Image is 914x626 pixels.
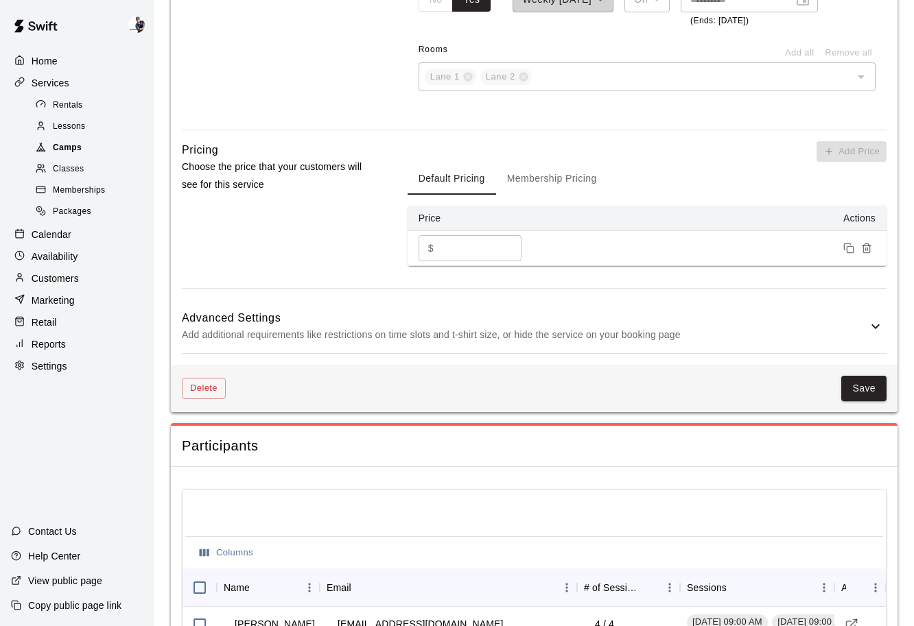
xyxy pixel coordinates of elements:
div: Name [224,568,250,607]
p: Settings [32,359,67,373]
div: Name [217,568,320,607]
div: # of Sessions [584,568,640,607]
p: Reports [32,337,66,351]
img: Phillip Jankulovski [128,16,145,33]
span: Classes [53,162,84,176]
span: Memberships [53,184,105,197]
a: Lessons [33,116,154,137]
a: Calendar [11,224,143,245]
a: Home [11,51,143,71]
div: # of Sessions [577,568,680,607]
button: Save [841,376,887,401]
button: Menu [814,577,834,598]
button: Sort [846,578,865,597]
div: Classes [33,160,149,179]
p: (Ends: [DATE]) [690,14,808,28]
button: Select columns [196,542,257,564]
a: Memberships [33,180,154,202]
a: Packages [33,202,154,223]
div: Sessions [687,568,727,607]
a: Settings [11,356,143,376]
p: View public page [28,574,102,588]
th: Actions [545,206,887,231]
div: Camps [33,139,149,158]
p: Services [32,76,69,90]
p: Copy public page link [28,599,121,612]
span: Packages [53,205,91,219]
div: Rentals [33,96,149,115]
button: Default Pricing [408,162,496,195]
a: Marketing [11,290,143,311]
a: Availability [11,246,143,267]
a: Services [11,73,143,93]
span: Participants [182,437,887,455]
button: Menu [299,577,320,598]
div: Advanced SettingsAdd additional requirements like restrictions on time slots and t-shirt size, or... [182,300,887,354]
span: Lessons [53,120,86,134]
p: Retail [32,315,57,329]
button: Menu [659,577,680,598]
button: Sort [640,578,659,597]
p: Calendar [32,228,71,241]
span: Camps [53,141,82,155]
a: Camps [33,138,154,159]
button: Duplicate price [840,239,858,257]
p: $ [428,241,434,256]
button: Menu [865,577,886,598]
h6: Advanced Settings [182,309,867,327]
p: Home [32,54,58,68]
p: Choose the price that your customers will see for this service [182,158,365,193]
div: Actions [841,568,846,607]
a: Customers [11,268,143,289]
div: Lessons [33,117,149,136]
button: Sort [250,578,269,597]
p: Customers [32,272,79,285]
p: Help Center [28,549,80,563]
a: Retail [11,312,143,333]
button: Membership Pricing [496,162,608,195]
p: Marketing [32,293,75,307]
button: Delete [182,378,226,399]
a: Classes [33,159,154,180]
span: Rooms [419,45,448,54]
p: Add additional requirements like restrictions on time slots and t-shirt size, or hide the service... [182,326,867,344]
p: Contact Us [28,525,77,538]
button: Menu [556,577,577,598]
a: Rentals [33,95,154,116]
a: Reports [11,334,143,354]
button: Remove price [858,239,876,257]
p: Availability [32,250,78,263]
div: Memberships [33,181,149,200]
button: Sort [727,578,746,597]
th: Price [408,206,545,231]
h6: Pricing [182,141,218,159]
div: Actions [834,568,886,607]
div: Phillip Jankulovski [126,11,154,38]
button: Sort [351,578,371,597]
div: Packages [33,202,149,221]
div: Email [320,568,577,607]
div: Sessions [680,568,834,607]
span: Rentals [53,99,83,112]
div: Email [327,568,351,607]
